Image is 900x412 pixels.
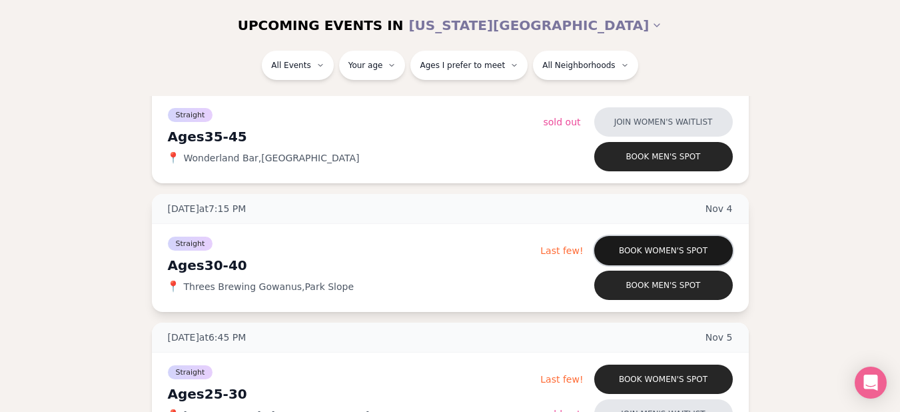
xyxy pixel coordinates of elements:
div: Ages 25-30 [168,385,541,403]
span: Your age [348,60,383,71]
span: Nov 4 [705,202,733,215]
span: 📍 [168,153,179,163]
span: [DATE] at 6:45 PM [168,331,246,344]
button: Your age [339,51,406,80]
button: Book men's spot [594,142,733,171]
span: [DATE] at 7:15 PM [168,202,246,215]
button: Book men's spot [594,271,733,300]
button: Book women's spot [594,365,733,394]
span: 📍 [168,281,179,292]
span: Wonderland Bar , [GEOGRAPHIC_DATA] [184,151,360,165]
div: Ages 30-40 [168,256,541,275]
span: Last few! [540,374,583,385]
button: Ages I prefer to meet [410,51,528,80]
button: [US_STATE][GEOGRAPHIC_DATA] [408,11,662,40]
button: Join women's waitlist [594,107,733,137]
button: All Neighborhoods [533,51,638,80]
span: Threes Brewing Gowanus , Park Slope [184,280,354,293]
button: All Events [262,51,333,80]
span: Ages I prefer to meet [420,60,505,71]
span: Straight [168,365,213,379]
button: Book women's spot [594,236,733,265]
span: Straight [168,108,213,122]
span: Straight [168,237,213,251]
span: Nov 5 [705,331,733,344]
div: Open Intercom Messenger [855,367,887,399]
span: All Events [271,60,310,71]
span: Sold Out [544,117,581,127]
span: Last few! [540,245,583,256]
span: UPCOMING EVENTS IN [238,16,404,35]
span: All Neighborhoods [542,60,615,71]
div: Ages 35-45 [168,127,544,146]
